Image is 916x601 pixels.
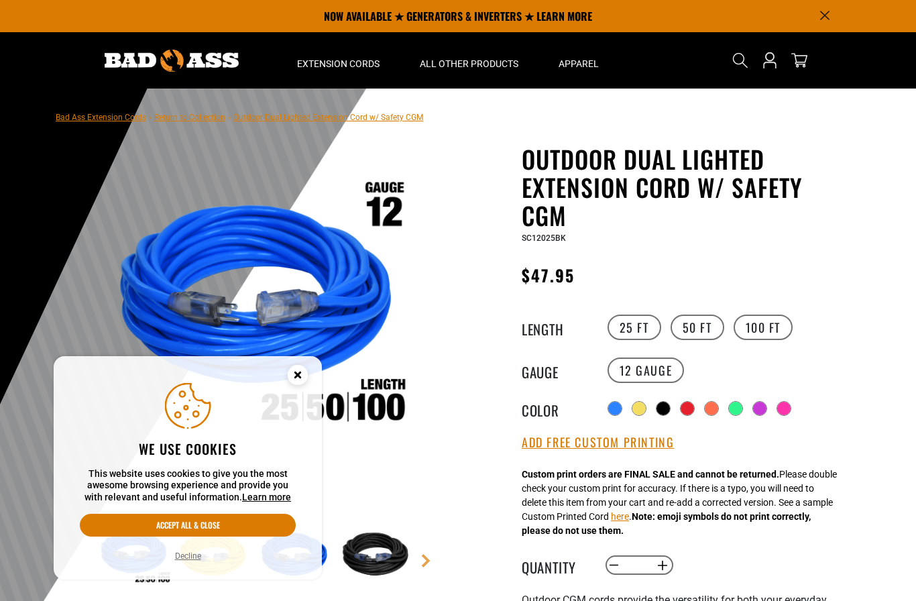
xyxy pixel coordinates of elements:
[242,492,291,502] a: Learn more
[56,109,423,125] nav: breadcrumbs
[277,32,400,89] summary: Extension Cords
[522,319,589,336] legend: Length
[611,510,629,524] button: here
[80,514,296,537] button: Accept all & close
[730,50,751,71] summary: Search
[80,468,296,504] p: This website uses cookies to give you the most awesome browsing experience and provide you with r...
[522,400,589,417] legend: Color
[522,263,575,287] span: $47.95
[522,469,779,480] strong: Custom print orders are FINAL SALE and cannot be returned.
[522,435,674,450] button: Add Free Custom Printing
[522,557,589,574] label: Quantity
[538,32,619,89] summary: Apparel
[522,511,811,536] strong: Note: emoji symbols do not print correctly, please do not use them.
[56,113,146,122] a: Bad Ass Extension Cords
[522,145,850,229] h1: Outdoor Dual Lighted Extension Cord w/ Safety CGM
[297,58,380,70] span: Extension Cords
[419,554,433,567] a: Next
[608,315,661,340] label: 25 FT
[171,549,205,563] button: Decline
[671,315,724,340] label: 50 FT
[149,113,152,122] span: ›
[105,50,239,72] img: Bad Ass Extension Cords
[233,113,423,122] span: Outdoor Dual Lighted Extension Cord w/ Safety CGM
[154,113,225,122] a: Return to Collection
[559,58,599,70] span: Apparel
[420,58,518,70] span: All Other Products
[734,315,793,340] label: 100 FT
[54,356,322,580] aside: Cookie Consent
[522,233,566,243] span: SC12025BK
[400,32,538,89] summary: All Other Products
[608,358,685,383] label: 12 Gauge
[522,468,837,538] div: Please double check your custom print for accuracy. If there is a typo, you will need to delete t...
[339,516,416,594] img: Black
[522,362,589,379] legend: Gauge
[80,440,296,457] h2: We use cookies
[228,113,231,122] span: ›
